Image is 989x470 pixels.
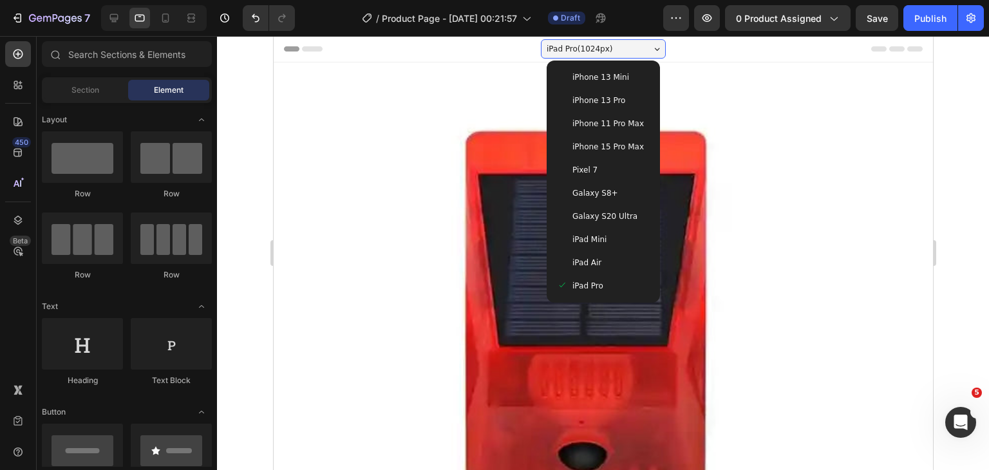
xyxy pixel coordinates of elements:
[299,58,352,71] span: iPhone 13 Pro
[903,5,957,31] button: Publish
[299,243,330,256] span: iPad Pro
[42,375,123,386] div: Heading
[945,407,976,438] iframe: Intercom live chat
[71,84,99,96] span: Section
[856,5,898,31] button: Save
[299,197,333,210] span: iPad Mini
[299,220,328,233] span: iPad Air
[154,84,184,96] span: Element
[191,109,212,130] span: Toggle open
[725,5,851,31] button: 0 product assigned
[299,104,370,117] span: iPhone 15 Pro Max
[299,174,364,187] span: Galaxy S20 Ultra
[736,12,822,25] span: 0 product assigned
[299,81,370,94] span: iPhone 11 Pro Max
[42,406,66,418] span: Button
[243,5,295,31] div: Undo/Redo
[867,13,888,24] span: Save
[561,12,580,24] span: Draft
[5,5,96,31] button: 7
[131,188,212,200] div: Row
[42,188,123,200] div: Row
[972,388,982,398] span: 5
[10,236,31,246] div: Beta
[914,12,947,25] div: Publish
[42,41,212,67] input: Search Sections & Elements
[42,301,58,312] span: Text
[12,137,31,147] div: 450
[382,12,517,25] span: Product Page - [DATE] 00:21:57
[42,114,67,126] span: Layout
[274,36,933,470] iframe: Design area
[376,12,379,25] span: /
[299,151,344,164] span: Galaxy S8+
[191,296,212,317] span: Toggle open
[42,269,123,281] div: Row
[131,269,212,281] div: Row
[191,402,212,422] span: Toggle open
[131,375,212,386] div: Text Block
[84,10,90,26] p: 7
[299,127,324,140] span: Pixel 7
